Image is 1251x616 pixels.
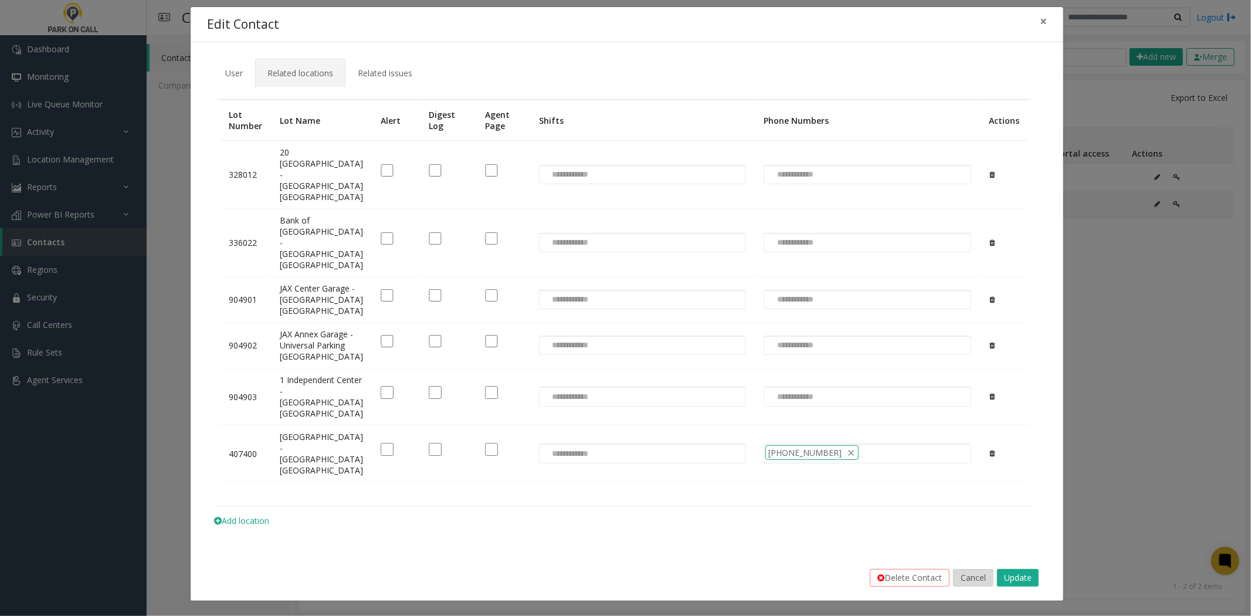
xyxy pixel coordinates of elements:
[870,569,950,587] button: Delete Contact
[213,59,1041,79] ul: Tabs
[214,515,269,526] span: Add location
[997,569,1039,587] button: Update
[372,100,420,141] th: Alert
[1032,7,1055,36] button: Close
[271,425,372,482] td: [GEOGRAPHIC_DATA] - [GEOGRAPHIC_DATA] [GEOGRAPHIC_DATA]
[220,323,271,368] td: 904902
[846,446,856,459] span: delete
[980,100,1028,141] th: Actions
[220,425,271,482] td: 407400
[220,209,271,277] td: 336022
[271,209,372,277] td: Bank of [GEOGRAPHIC_DATA] - [GEOGRAPHIC_DATA] [GEOGRAPHIC_DATA]
[755,100,979,141] th: Phone Numbers
[540,233,595,252] input: NO DATA FOUND
[220,277,271,323] td: 904901
[420,100,476,141] th: Digest Log
[953,569,994,587] button: Cancel
[220,100,271,141] th: Lot Number
[540,336,595,355] input: NO DATA FOUND
[540,165,595,184] input: NO DATA FOUND
[540,387,595,406] input: NO DATA FOUND
[540,444,595,463] input: NO DATA FOUND
[271,277,372,323] td: JAX Center Garage - [GEOGRAPHIC_DATA] [GEOGRAPHIC_DATA]
[271,368,372,425] td: 1 Independent Center - [GEOGRAPHIC_DATA] [GEOGRAPHIC_DATA]
[768,446,842,459] span: [PHONE_NUMBER]
[271,141,372,209] td: 20 [GEOGRAPHIC_DATA] - [GEOGRAPHIC_DATA] [GEOGRAPHIC_DATA]
[220,141,271,209] td: 328012
[271,100,372,141] th: Lot Name
[271,323,372,368] td: JAX Annex Garage - Universal Parking [GEOGRAPHIC_DATA]
[530,100,755,141] th: Shifts
[476,100,530,141] th: Agent Page
[220,368,271,425] td: 904903
[540,290,595,309] input: NO DATA FOUND
[358,67,412,79] span: Related issues
[267,67,333,79] span: Related locations
[225,67,243,79] span: User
